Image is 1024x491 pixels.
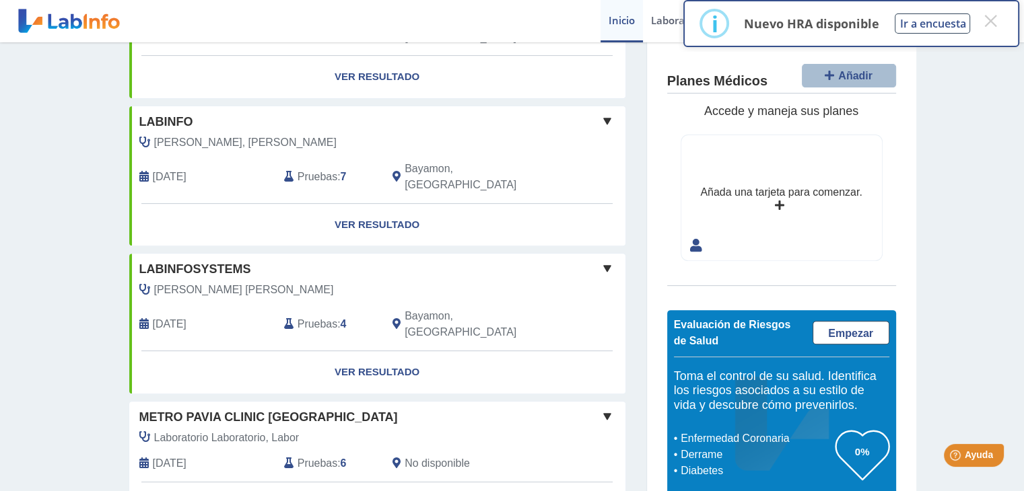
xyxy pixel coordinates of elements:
[711,11,718,36] div: i
[802,64,896,87] button: Añadir
[904,439,1009,476] iframe: Help widget launcher
[341,318,347,330] b: 4
[274,455,382,471] div: :
[274,161,382,193] div: :
[153,169,186,185] span: 2021-04-22
[298,169,337,185] span: Pruebas
[139,113,193,131] span: labinfo
[700,184,862,200] div: Añada una tarjeta para comenzar.
[838,70,873,81] span: Añadir
[341,171,347,182] b: 7
[677,447,835,463] li: Derrame
[154,282,334,298] span: Perez Ramirez, Reynerio
[895,13,970,34] button: Ir a encuesta
[405,161,553,193] span: Bayamon, PR
[129,204,625,246] a: Ver Resultado
[154,135,337,151] span: Rosario Amador, Rafael
[154,430,300,446] span: Laboratorio Laboratorio, Labor
[341,457,347,469] b: 6
[129,56,625,98] a: Ver Resultado
[274,308,382,340] div: :
[298,316,337,332] span: Pruebas
[153,316,186,332] span: 2020-07-03
[677,463,835,479] li: Diabetes
[674,319,791,346] span: Evaluación de Riesgos de Salud
[677,430,835,447] li: Enfermedad Coronaria
[674,369,889,413] h5: Toma el control de su salud. Identifica los riesgos asociados a su estilo de vida y descubre cómo...
[153,455,186,471] span: 2025-10-07
[405,455,470,471] span: No disponible
[704,104,858,118] span: Accede y maneja sus planes
[835,443,889,460] h3: 0%
[405,308,553,340] span: Bayamon, PR
[139,408,398,426] span: Metro Pavia Clinic [GEOGRAPHIC_DATA]
[129,351,625,393] a: Ver Resultado
[139,260,251,278] span: Labinfosystems
[667,73,767,89] h4: Planes Médicos
[828,328,873,339] span: Empezar
[743,15,879,32] p: Nuevo HRA disponible
[978,9,1002,33] button: Close this dialog
[298,455,337,471] span: Pruebas
[813,321,889,344] a: Empezar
